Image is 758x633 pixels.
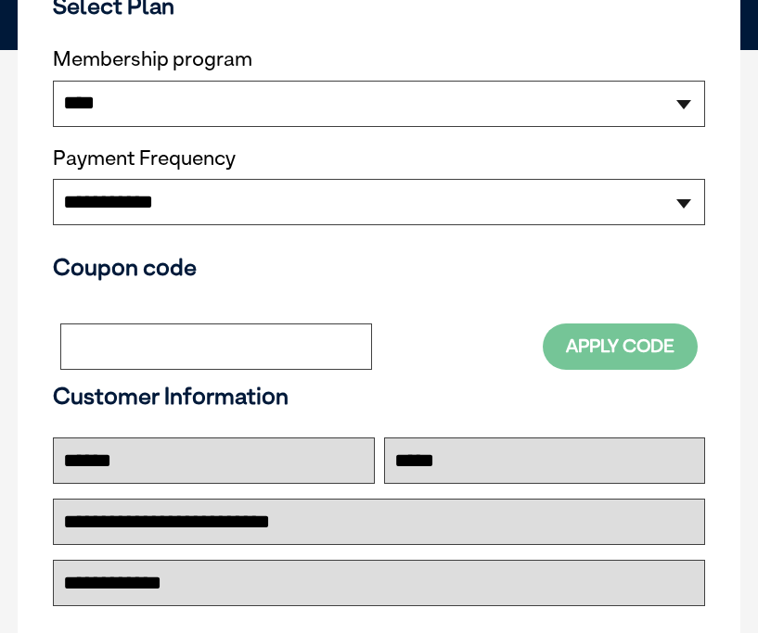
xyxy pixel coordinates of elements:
[543,323,698,369] button: Apply Code
[53,146,236,171] label: Payment Frequency
[53,47,705,71] label: Membership program
[53,253,705,281] h3: Coupon code
[53,382,705,410] h3: Customer Information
